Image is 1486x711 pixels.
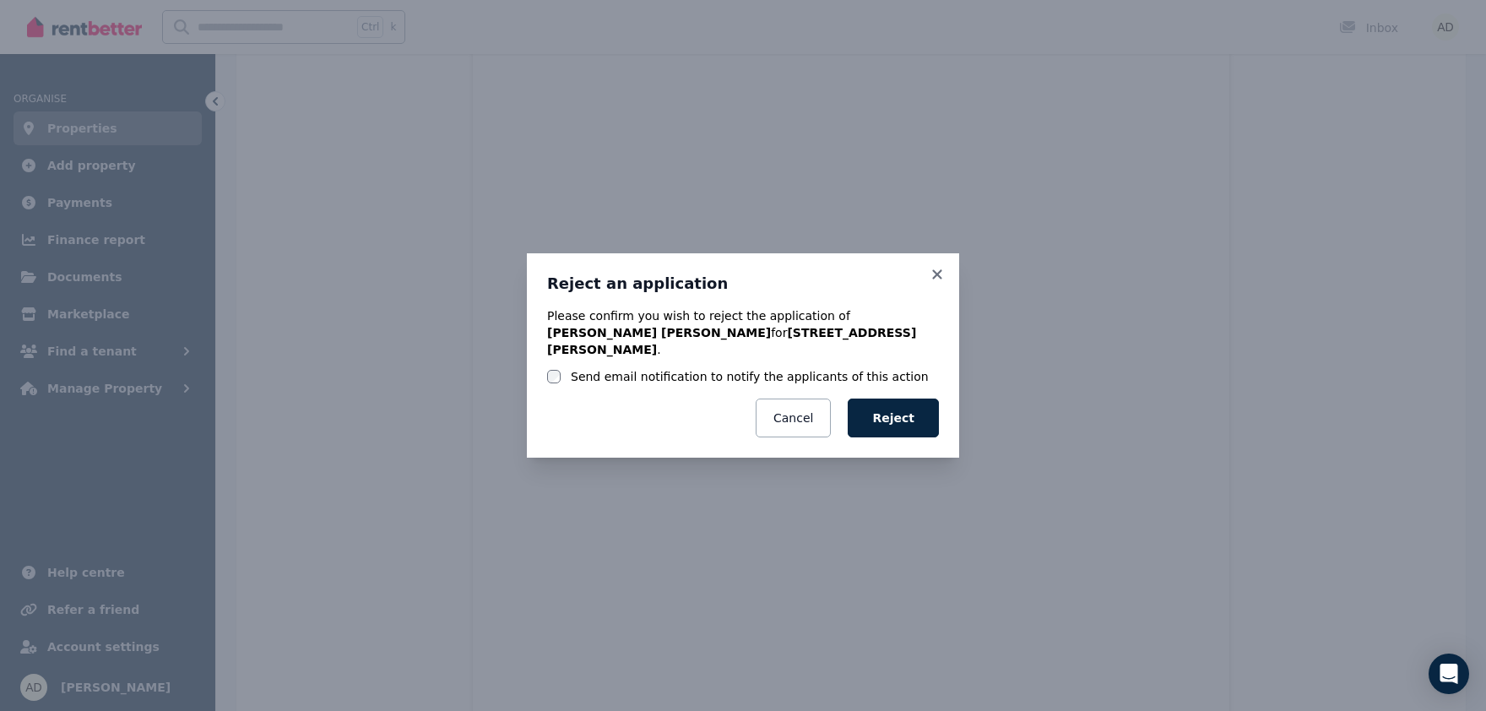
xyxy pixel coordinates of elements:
[848,399,939,437] button: Reject
[571,368,929,385] label: Send email notification to notify the applicants of this action
[756,399,831,437] button: Cancel
[547,274,939,294] h3: Reject an application
[547,307,939,358] p: Please confirm you wish to reject the application of for .
[547,326,771,339] b: [PERSON_NAME] [PERSON_NAME]
[1429,654,1469,694] div: Open Intercom Messenger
